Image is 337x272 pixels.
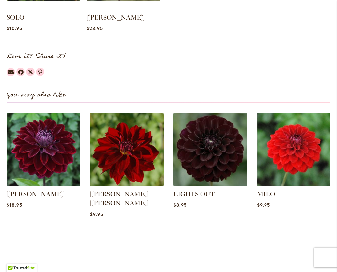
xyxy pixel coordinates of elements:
span: $10.95 [7,25,22,31]
a: [PERSON_NAME] [PERSON_NAME] [90,190,148,207]
a: LIGHTS OUT [173,182,247,188]
a: Dahlias on Pinterest [36,68,44,76]
a: LIGHTS OUT [173,190,215,198]
span: $23.95 [87,25,103,31]
img: Kaisha Lea [7,113,80,186]
a: Dahlias on Facebook [16,68,25,76]
a: MILO [257,182,331,188]
img: DEBORA RENAE [90,113,164,186]
span: $9.95 [90,211,103,217]
strong: You may also like... [7,89,73,100]
span: $8.95 [173,202,187,208]
a: Dahlias on Twitter [26,68,35,76]
img: LIGHTS OUT [173,113,247,186]
a: [PERSON_NAME] [87,13,145,21]
a: [PERSON_NAME] [7,190,65,198]
a: MILO [257,190,275,198]
a: Kaisha Lea [7,182,80,188]
a: SOLO [7,13,24,21]
span: $18.95 [7,202,22,208]
img: MILO [257,113,331,186]
a: DEBORA RENAE [90,182,164,188]
iframe: Launch Accessibility Center [5,249,23,267]
span: $9.95 [257,202,270,208]
strong: Love it? Share it! [7,51,66,62]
